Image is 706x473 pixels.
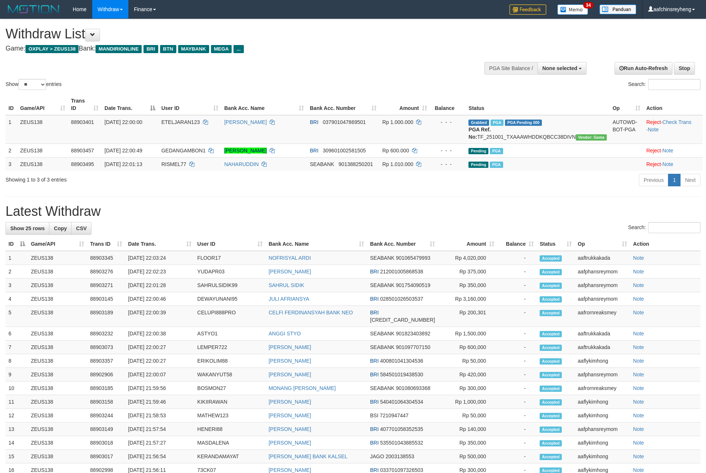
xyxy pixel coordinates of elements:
[633,412,644,418] a: Note
[575,251,630,265] td: aaftrukkakada
[28,450,87,463] td: ZEUS138
[6,45,463,52] h4: Game: Bank:
[370,310,378,315] span: BRI
[396,385,430,391] span: Copy 901080693368 to clipboard
[466,94,609,115] th: Status
[646,161,661,167] a: Reject
[497,354,537,368] td: -
[438,292,497,306] td: Rp 3,160,000
[54,225,67,231] span: Copy
[438,341,497,354] td: Rp 600,000
[633,310,644,315] a: Note
[648,79,700,90] input: Search:
[633,399,644,405] a: Note
[633,453,644,459] a: Note
[396,331,430,336] span: Copy 901823403892 to clipboard
[575,327,630,341] td: aaftrukkakada
[28,327,87,341] td: ZEUS138
[668,174,681,186] a: 1
[339,161,373,167] span: Copy 901388250201 to clipboard
[194,395,266,409] td: KIKIIRAWAN
[370,282,394,288] span: SEABANK
[269,255,311,261] a: NOFRISYAL ARDI
[87,409,125,422] td: 88903244
[6,157,17,171] td: 3
[370,344,394,350] span: SEABANK
[6,222,49,235] a: Show 25 rows
[540,283,562,289] span: Accepted
[269,331,301,336] a: ANGGI STYO
[224,161,259,167] a: NAHARUDDIN
[96,45,142,53] span: MANDIRIONLINE
[575,341,630,354] td: aaftrukkakada
[194,436,266,450] td: MASDALENA
[540,345,562,351] span: Accepted
[540,296,562,303] span: Accepted
[310,161,334,167] span: SEABANK
[396,282,430,288] span: Copy 901754090519 to clipboard
[18,79,46,90] select: Showentries
[540,372,562,378] span: Accepted
[68,94,102,115] th: Trans ID: activate to sort column ascending
[125,279,194,292] td: [DATE] 22:01:28
[49,222,72,235] a: Copy
[438,409,497,422] td: Rp 50,000
[125,354,194,368] td: [DATE] 22:00:27
[646,119,661,125] a: Reject
[575,237,630,251] th: Op: activate to sort column ascending
[266,237,367,251] th: Bank Acc. Name: activate to sort column ascending
[28,395,87,409] td: ZEUS138
[194,251,266,265] td: FLOOR17
[224,119,267,125] a: [PERSON_NAME]
[6,450,28,463] td: 15
[125,251,194,265] td: [DATE] 22:03:24
[194,292,266,306] td: DEWAYUNANI95
[674,62,695,75] a: Stop
[380,372,423,377] span: Copy 584501019438530 to clipboard
[269,372,311,377] a: [PERSON_NAME]
[540,255,562,262] span: Accepted
[599,4,636,14] img: panduan.png
[6,279,28,292] td: 3
[575,381,630,395] td: aafrornreaksmey
[370,372,378,377] span: BRI
[537,237,575,251] th: Status: activate to sort column ascending
[125,368,194,381] td: [DATE] 22:00:07
[28,251,87,265] td: ZEUS138
[497,251,537,265] td: -
[491,120,503,126] span: Marked by aaftrukkakada
[104,119,142,125] span: [DATE] 22:00:00
[370,426,378,432] span: BRI
[438,265,497,279] td: Rp 375,000
[468,162,488,168] span: Pending
[125,292,194,306] td: [DATE] 22:00:46
[540,440,562,446] span: Accepted
[87,354,125,368] td: 88903357
[438,381,497,395] td: Rp 300,000
[194,237,266,251] th: User ID: activate to sort column ascending
[269,453,347,459] a: [PERSON_NAME] BANK KALSEL
[628,222,700,233] label: Search:
[505,120,542,126] span: PGA Pending
[269,399,311,405] a: [PERSON_NAME]
[6,395,28,409] td: 11
[383,161,413,167] span: Rp 1.010.000
[194,409,266,422] td: MATHEW123
[6,173,289,183] div: Showing 1 to 3 of 3 entries
[540,310,562,316] span: Accepted
[221,94,307,115] th: Bank Acc. Name: activate to sort column ascending
[575,409,630,422] td: aaflykimhong
[497,422,537,436] td: -
[87,306,125,327] td: 88903189
[28,306,87,327] td: ZEUS138
[269,296,309,302] a: JULI AFRIANSYA
[178,45,209,53] span: MAYBANK
[194,422,266,436] td: HENERI88
[143,45,158,53] span: BRI
[6,422,28,436] td: 13
[497,265,537,279] td: -
[269,426,311,432] a: [PERSON_NAME]
[194,354,266,368] td: ERIKOLIM88
[87,279,125,292] td: 88903271
[433,147,463,154] div: - - -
